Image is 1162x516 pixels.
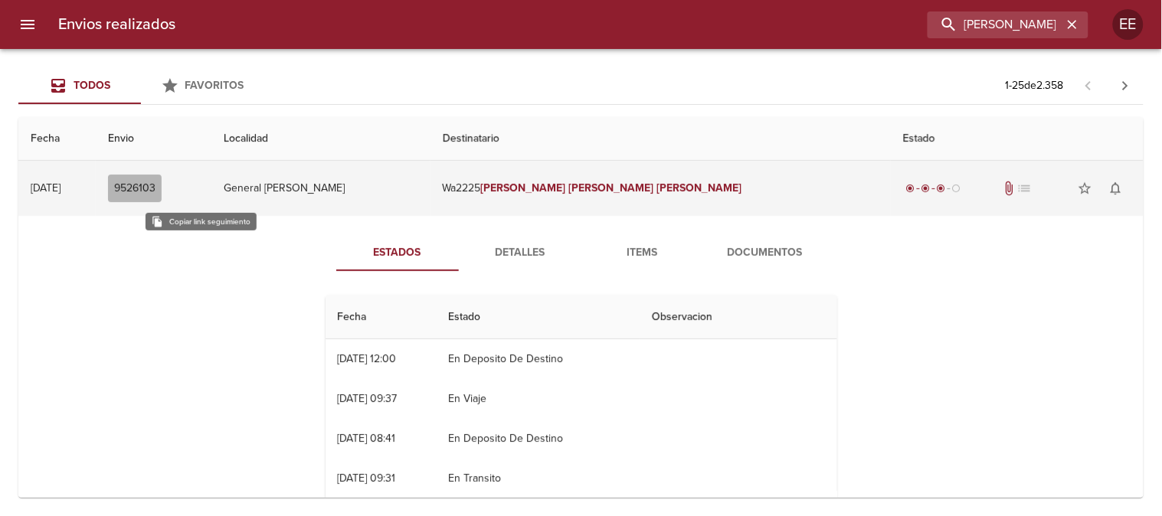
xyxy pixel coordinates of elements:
span: radio_button_checked [937,184,946,193]
input: buscar [928,11,1062,38]
th: Localidad [211,117,430,161]
th: Fecha [326,296,437,339]
span: notifications_none [1108,181,1124,196]
em: [PERSON_NAME] [656,181,741,194]
button: menu [9,6,46,43]
span: Pagina siguiente [1107,67,1144,104]
button: 9526103 [108,175,162,203]
span: radio_button_unchecked [952,184,961,193]
span: Items [591,243,695,263]
td: En Viaje [436,379,639,419]
div: [DATE] 09:31 [338,472,396,485]
th: Destinatario [430,117,891,161]
th: Estado [436,296,639,339]
span: No tiene pedido asociado [1017,181,1033,196]
th: Observacion [640,296,837,339]
div: [DATE] 08:41 [338,432,396,445]
td: En Deposito De Destino [436,419,639,459]
span: Detalles [468,243,572,263]
span: Tiene documentos adjuntos [1002,181,1017,196]
span: Pagina anterior [1070,77,1107,93]
th: Estado [891,117,1144,161]
div: Tabs detalle de guia [336,234,826,271]
span: radio_button_checked [906,184,915,193]
span: Favoritos [185,79,244,92]
span: Todos [74,79,110,92]
span: star_border [1078,181,1093,196]
div: [DATE] 09:37 [338,392,398,405]
td: En Transito [436,459,639,498]
th: Fecha [18,117,96,161]
div: Tabs Envios [18,67,263,104]
div: EE [1113,9,1144,40]
em: [PERSON_NAME] [568,181,653,194]
h6: Envios realizados [58,12,175,37]
button: Activar notificaciones [1101,173,1131,204]
em: [PERSON_NAME] [481,181,566,194]
span: 9526103 [114,179,155,198]
th: Envio [96,117,211,161]
div: [DATE] [31,181,61,194]
div: Abrir información de usuario [1113,9,1144,40]
p: 1 - 25 de 2.358 [1006,78,1064,93]
button: Agregar a favoritos [1070,173,1101,204]
td: General [PERSON_NAME] [211,161,430,216]
span: radio_button_checked [921,184,931,193]
td: Wa2225 [430,161,891,216]
span: Documentos [713,243,817,263]
div: [DATE] 12:00 [338,352,397,365]
td: En Deposito De Destino [436,339,639,379]
span: Estados [345,243,450,263]
div: En viaje [903,181,964,196]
